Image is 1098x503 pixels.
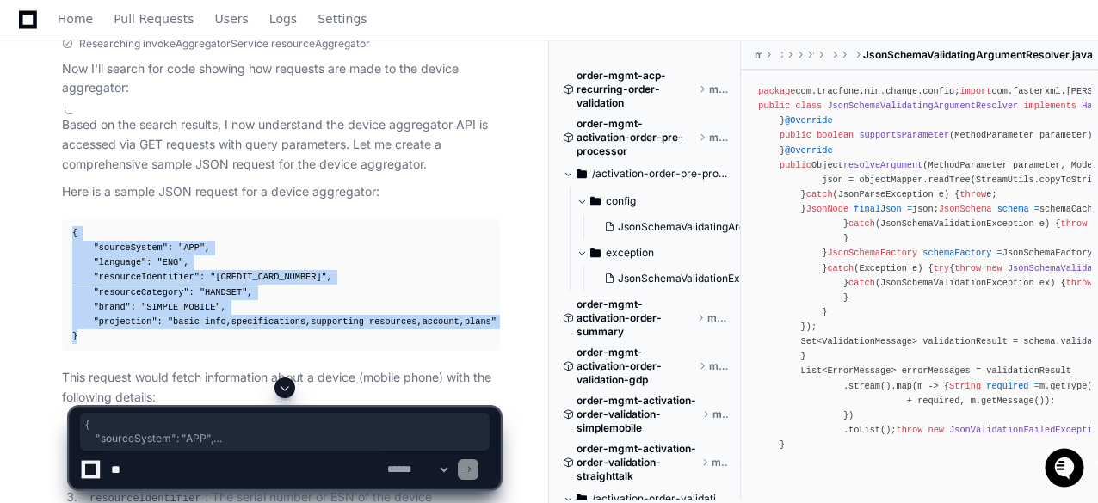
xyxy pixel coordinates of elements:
[131,302,136,312] span: :
[827,248,917,258] span: JsonSchemaFactory
[606,246,654,260] span: exception
[62,368,500,408] p: This request would fetch information about a device (mobile phone) with the following details:
[94,302,131,312] span: "brand"
[709,359,728,373] span: master
[577,346,695,387] span: order-mgmt-activation-order-validation-gdp
[157,257,184,267] span: "ENG"
[215,14,249,24] span: Users
[954,263,981,273] span: throw
[577,298,694,339] span: order-mgmt-activation-order-summary
[79,37,370,51] span: Researching invokeAggregatorService resourceAggregator
[577,117,695,158] span: order-mgmt-activation-order-pre-processor
[62,59,500,99] p: Now I'll search for code showing how requests are made to the device aggregator:
[247,287,252,298] span: ,
[327,272,332,282] span: ,
[848,218,875,229] span: catch
[121,180,208,193] a: Powered byPylon
[293,133,313,154] button: Start new chat
[997,248,1002,258] span: =
[758,101,790,111] span: public
[934,263,949,273] span: try
[146,257,151,267] span: :
[269,14,297,24] span: Logs
[17,17,52,52] img: PlayerZero
[1061,218,1088,229] span: throw
[577,239,742,267] button: exception
[922,248,991,258] span: schemaFactory
[1066,278,1093,288] span: throw
[200,287,247,298] span: "HANDSET"
[1023,101,1076,111] span: implements
[959,189,986,199] span: throw
[590,242,601,263] svg: Directory
[94,257,147,267] span: "language"
[168,316,497,327] span: "basic-info,specifications,supporting-resources,account,plans"
[17,128,48,159] img: 1736555170064-99ba0984-63c1-480f-8ee9-699278ef63ed
[827,263,854,273] span: catch
[997,204,1029,214] span: schema
[1043,446,1089,493] iframe: Open customer support
[577,187,742,215] button: config
[94,242,168,253] span: "sourceSystem"
[171,181,208,193] span: Pylon
[189,287,194,298] span: :
[210,272,327,282] span: "[CREDIT_CARD_NUMBER]"
[157,316,163,327] span: :
[758,84,1081,482] div: com.tracfone.min.change.config; com.fasterxml.[PERSON_NAME].core.JsonParseException; com.fasterxm...
[986,263,1002,273] span: new
[1034,204,1039,214] span: =
[709,83,728,96] span: master
[863,48,1093,62] span: JsonSchemaValidatingArgumentResolver.java
[114,14,194,24] span: Pull Requests
[707,311,728,325] span: master
[813,48,815,62] span: tracfone
[59,128,282,145] div: Start new chat
[577,69,695,110] span: order-mgmt-acp-recurring-order-validation
[827,101,1018,111] span: JsonSchemaValidatingArgumentResolver
[141,302,220,312] span: "SIMPLE_MOBILE"
[606,194,636,208] span: config
[755,48,762,62] span: min-change
[780,160,811,170] span: public
[94,316,157,327] span: "projection"
[168,242,173,253] span: :
[780,130,811,140] span: public
[854,204,901,214] span: finalJson
[221,302,226,312] span: ,
[939,204,992,214] span: JsonSchema
[200,272,205,282] span: :
[94,287,189,298] span: "resourceCategory"
[62,115,500,174] p: Based on the search results, I now understand the device aggregator API is accessed via GET reque...
[85,418,484,445] span: { "sourceSystem": "APP", "language": "ENG", "resourceIdentifier": "[CREDIT_CARD_NUMBER]", "resour...
[577,163,587,184] svg: Directory
[859,130,949,140] span: supportsParameter
[94,272,200,282] span: "resourceIdentifier"
[785,145,832,156] span: @Override
[806,189,833,199] span: catch
[959,86,991,96] span: import
[795,101,822,111] span: class
[17,69,313,96] div: Welcome
[758,86,795,96] span: package
[58,14,93,24] span: Home
[618,272,799,285] span: JsonSchemaValidationException.java
[59,145,225,159] div: We're offline, we'll be back soon
[592,167,728,181] span: /activation-order-pre-processor/src/main/java/com/tracfone/activation/order/pre/processor
[618,220,842,234] span: JsonSchemaValidatingArgumentResolver.java
[563,160,728,187] button: /activation-order-pre-processor/src/main/java/com/tracfone/activation/order/pre/processor
[590,191,601,212] svg: Directory
[817,130,854,140] span: boolean
[785,115,832,126] span: @Override
[907,204,912,214] span: =
[843,160,922,170] span: resolveArgument
[318,14,367,24] span: Settings
[597,215,745,239] button: JsonSchemaValidatingArgumentResolver.java
[178,242,205,253] span: "APP"
[72,228,77,238] span: {
[848,278,875,288] span: catch
[72,331,77,341] span: }
[597,267,745,291] button: JsonSchemaValidationException.java
[949,130,1092,140] span: (MethodParameter parameter)
[709,131,728,144] span: master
